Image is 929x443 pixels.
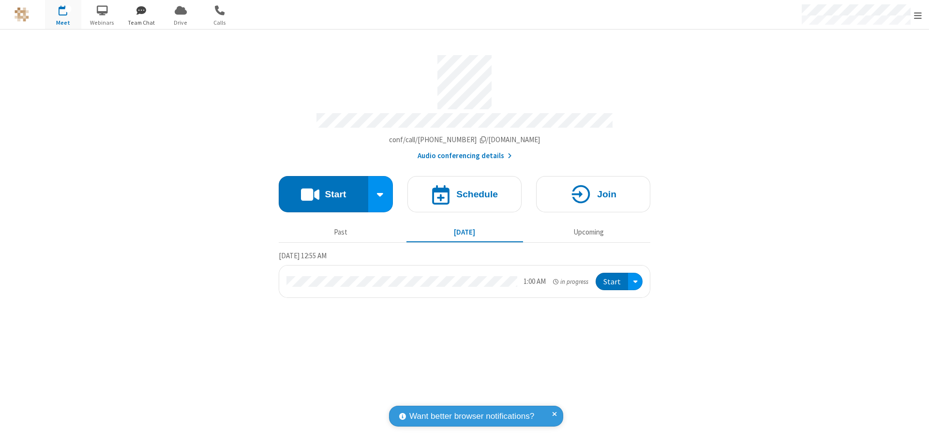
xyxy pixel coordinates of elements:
[279,48,650,162] section: Account details
[597,190,616,199] h4: Join
[15,7,29,22] img: QA Selenium DO NOT DELETE OR CHANGE
[123,18,160,27] span: Team Chat
[596,273,628,291] button: Start
[406,223,523,241] button: [DATE]
[163,18,199,27] span: Drive
[45,18,81,27] span: Meet
[530,223,647,241] button: Upcoming
[368,176,393,212] div: Start conference options
[407,176,522,212] button: Schedule
[283,223,399,241] button: Past
[325,190,346,199] h4: Start
[84,18,120,27] span: Webinars
[409,410,534,423] span: Want better browser notifications?
[418,150,512,162] button: Audio conferencing details
[279,176,368,212] button: Start
[65,5,72,13] div: 1
[389,134,540,146] button: Copy my meeting room linkCopy my meeting room link
[456,190,498,199] h4: Schedule
[553,277,588,286] em: in progress
[536,176,650,212] button: Join
[279,250,650,298] section: Today's Meetings
[389,135,540,144] span: Copy my meeting room link
[202,18,238,27] span: Calls
[279,251,327,260] span: [DATE] 12:55 AM
[524,276,546,287] div: 1:00 AM
[628,273,643,291] div: Open menu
